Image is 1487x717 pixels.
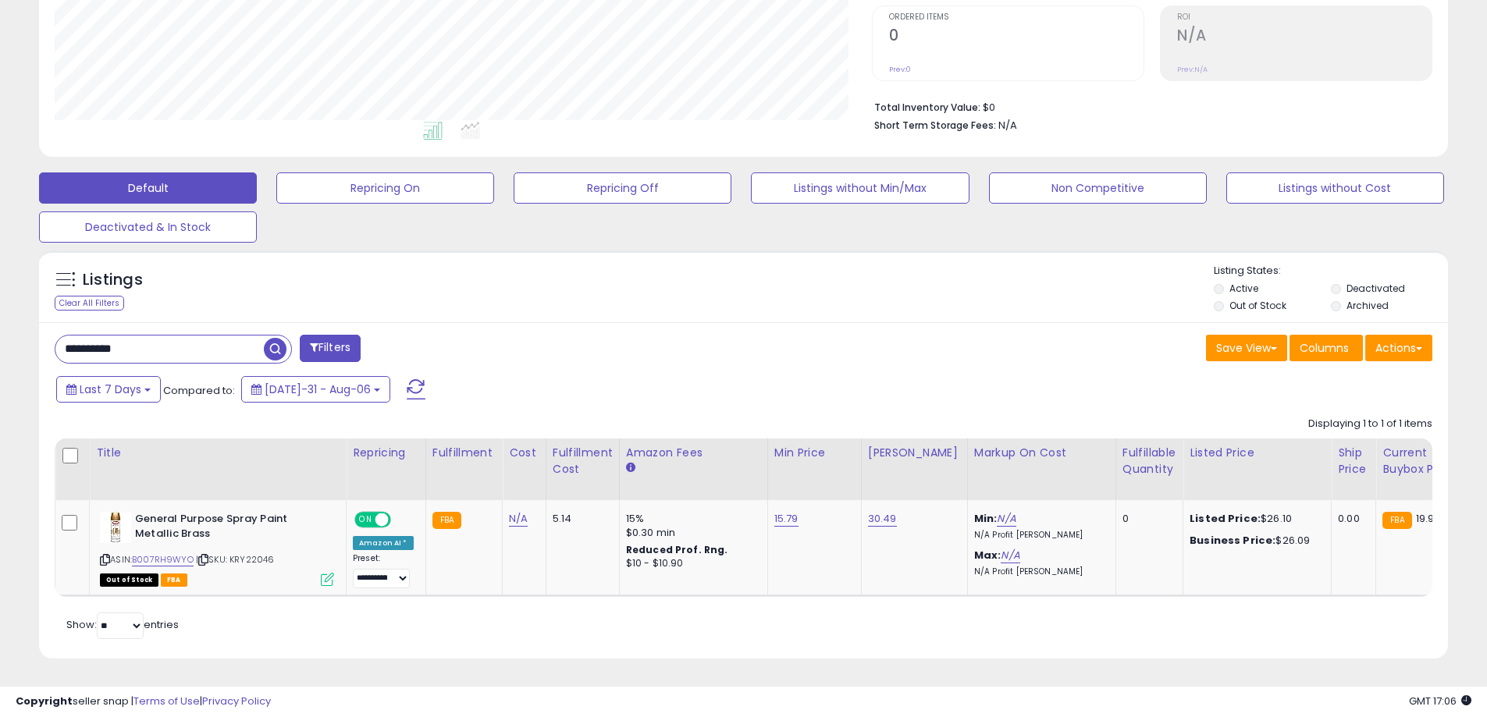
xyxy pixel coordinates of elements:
[1190,511,1261,526] b: Listed Price:
[432,445,496,461] div: Fulfillment
[300,335,361,362] button: Filters
[1001,548,1019,563] a: N/A
[202,694,271,708] a: Privacy Policy
[1382,445,1463,477] div: Current Buybox Price
[1214,264,1448,279] p: Listing States:
[1190,534,1319,548] div: $26.09
[626,512,756,526] div: 15%
[1206,335,1287,361] button: Save View
[1229,282,1258,295] label: Active
[39,211,257,243] button: Deactivated & In Stock
[1122,512,1171,526] div: 0
[1308,417,1432,431] div: Displaying 1 to 1 of 1 items
[100,512,334,584] div: ASIN:
[55,296,124,311] div: Clear All Filters
[353,536,414,550] div: Amazon AI *
[1338,512,1364,526] div: 0.00
[39,172,257,204] button: Default
[16,694,271,709] div: seller snap | |
[509,511,528,527] a: N/A
[1300,340,1349,356] span: Columns
[974,530,1104,541] p: N/A Profit [PERSON_NAME]
[1338,445,1369,477] div: Ship Price
[80,382,141,397] span: Last 7 Days
[874,101,980,114] b: Total Inventory Value:
[389,513,414,527] span: OFF
[874,119,996,132] b: Short Term Storage Fees:
[868,511,897,527] a: 30.49
[100,573,158,587] span: All listings that are currently out of stock and unavailable for purchase on Amazon
[889,65,911,74] small: Prev: 0
[1177,27,1432,48] h2: N/A
[974,566,1104,577] p: N/A Profit [PERSON_NAME]
[135,512,325,545] b: General Purpose Spray Paint Metallic Brass
[132,553,194,566] a: B007RH9WYO
[96,445,340,461] div: Title
[553,512,607,526] div: 5.14
[353,445,419,461] div: Repricing
[1122,445,1176,477] div: Fulfillable Quantity
[626,526,756,540] div: $0.30 min
[626,557,756,570] div: $10 - $10.90
[514,172,731,204] button: Repricing Off
[265,382,371,397] span: [DATE]-31 - Aug-06
[989,172,1207,204] button: Non Competitive
[56,376,161,403] button: Last 7 Days
[998,118,1017,133] span: N/A
[1177,65,1208,74] small: Prev: N/A
[751,172,969,204] button: Listings without Min/Max
[1346,282,1405,295] label: Deactivated
[1382,512,1411,529] small: FBA
[432,512,461,529] small: FBA
[868,445,961,461] div: [PERSON_NAME]
[1290,335,1363,361] button: Columns
[774,511,799,527] a: 15.79
[509,445,539,461] div: Cost
[1346,299,1389,312] label: Archived
[276,172,494,204] button: Repricing On
[83,269,143,291] h5: Listings
[626,461,635,475] small: Amazon Fees.
[974,548,1001,563] b: Max:
[1226,172,1444,204] button: Listings without Cost
[997,511,1016,527] a: N/A
[16,694,73,708] strong: Copyright
[874,97,1421,115] li: $0
[66,617,179,632] span: Show: entries
[1229,299,1286,312] label: Out of Stock
[626,445,761,461] div: Amazon Fees
[1190,445,1325,461] div: Listed Price
[974,511,998,526] b: Min:
[967,438,1115,500] th: The percentage added to the cost of goods (COGS) that forms the calculator for Min & Max prices.
[974,445,1109,461] div: Markup on Cost
[1416,511,1441,526] span: 19.93
[161,573,187,587] span: FBA
[1365,335,1432,361] button: Actions
[1190,512,1319,526] div: $26.10
[1190,533,1275,548] b: Business Price:
[889,27,1144,48] h2: 0
[196,553,275,566] span: | SKU: KRY22046
[553,445,613,477] div: Fulfillment Cost
[626,543,728,556] b: Reduced Prof. Rng.
[100,512,131,543] img: 41R7lFuW5AL._SL40_.jpg
[889,13,1144,22] span: Ordered Items
[163,383,235,398] span: Compared to:
[241,376,390,403] button: [DATE]-31 - Aug-06
[133,694,200,708] a: Terms of Use
[356,513,375,527] span: ON
[1409,694,1471,708] span: 2025-08-14 17:06 GMT
[353,553,414,588] div: Preset:
[774,445,855,461] div: Min Price
[1177,13,1432,22] span: ROI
